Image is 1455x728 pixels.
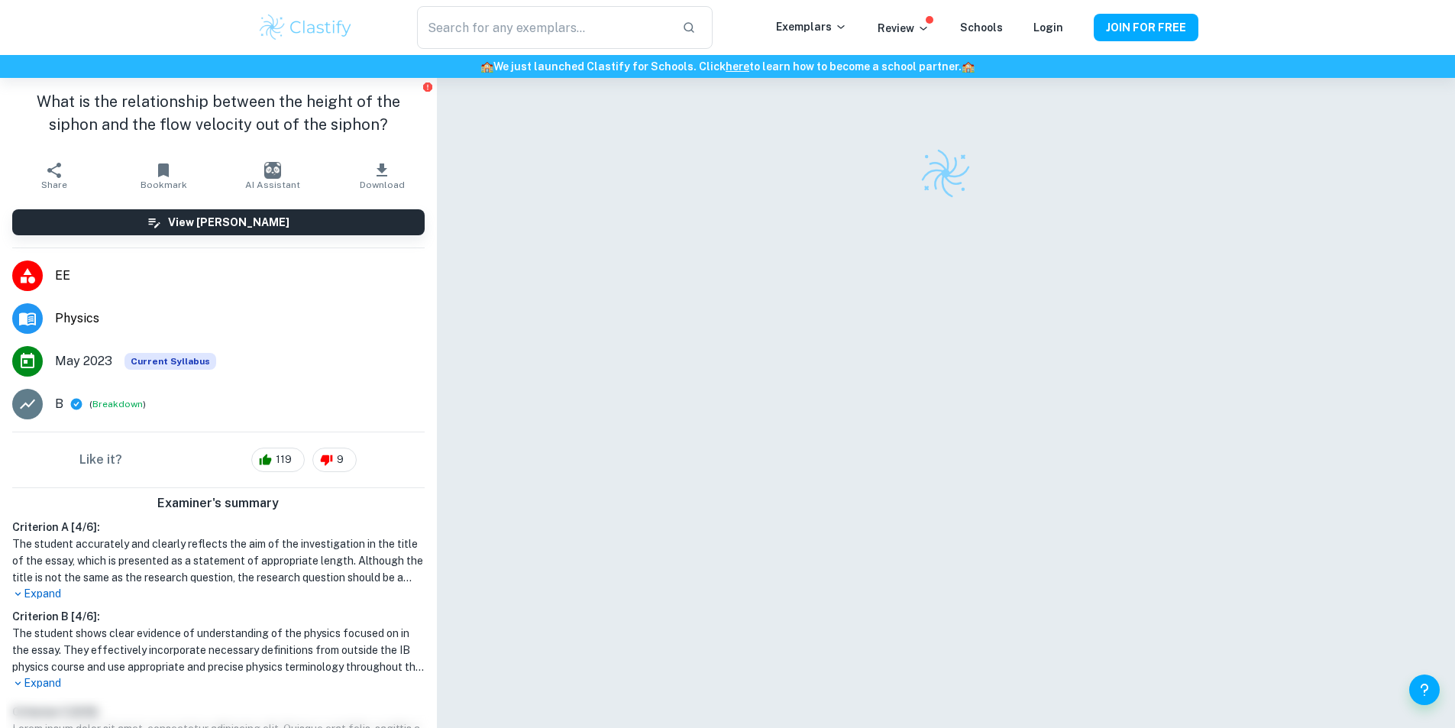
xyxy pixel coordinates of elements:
[55,395,63,413] p: B
[3,58,1452,75] h6: We just launched Clastify for Schools. Click to learn how to become a school partner.
[360,180,405,190] span: Download
[89,397,146,412] span: ( )
[417,6,669,49] input: Search for any exemplars...
[12,608,425,625] h6: Criterion B [ 4 / 6 ]:
[55,352,112,370] span: May 2023
[962,60,975,73] span: 🏫
[141,180,187,190] span: Bookmark
[12,625,425,675] h1: The student shows clear evidence of understanding of the physics focused on in the essay. They ef...
[168,214,289,231] h6: View [PERSON_NAME]
[124,353,216,370] span: Current Syllabus
[1033,21,1063,34] a: Login
[264,162,281,179] img: AI Assistant
[12,586,425,602] p: Expand
[55,309,425,328] span: Physics
[960,21,1003,34] a: Schools
[12,90,425,136] h1: What is the relationship between the height of the siphon and the flow velocity out of the siphon?
[480,60,493,73] span: 🏫
[422,81,434,92] button: Report issue
[878,20,930,37] p: Review
[776,18,847,35] p: Exemplars
[92,397,143,411] button: Breakdown
[124,353,216,370] div: This exemplar is based on the current syllabus. Feel free to refer to it for inspiration/ideas wh...
[257,12,354,43] img: Clastify logo
[218,154,328,197] button: AI Assistant
[919,147,972,200] img: Clastify logo
[55,267,425,285] span: EE
[12,209,425,235] button: View [PERSON_NAME]
[12,535,425,586] h1: The student accurately and clearly reflects the aim of the investigation in the title of the essa...
[328,154,437,197] button: Download
[6,494,431,513] h6: Examiner's summary
[267,452,300,468] span: 119
[109,154,218,197] button: Bookmark
[245,180,300,190] span: AI Assistant
[41,180,67,190] span: Share
[328,452,352,468] span: 9
[12,519,425,535] h6: Criterion A [ 4 / 6 ]:
[1409,675,1440,705] button: Help and Feedback
[79,451,122,469] h6: Like it?
[12,675,425,691] p: Expand
[726,60,749,73] a: here
[1094,14,1198,41] button: JOIN FOR FREE
[251,448,305,472] div: 119
[312,448,357,472] div: 9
